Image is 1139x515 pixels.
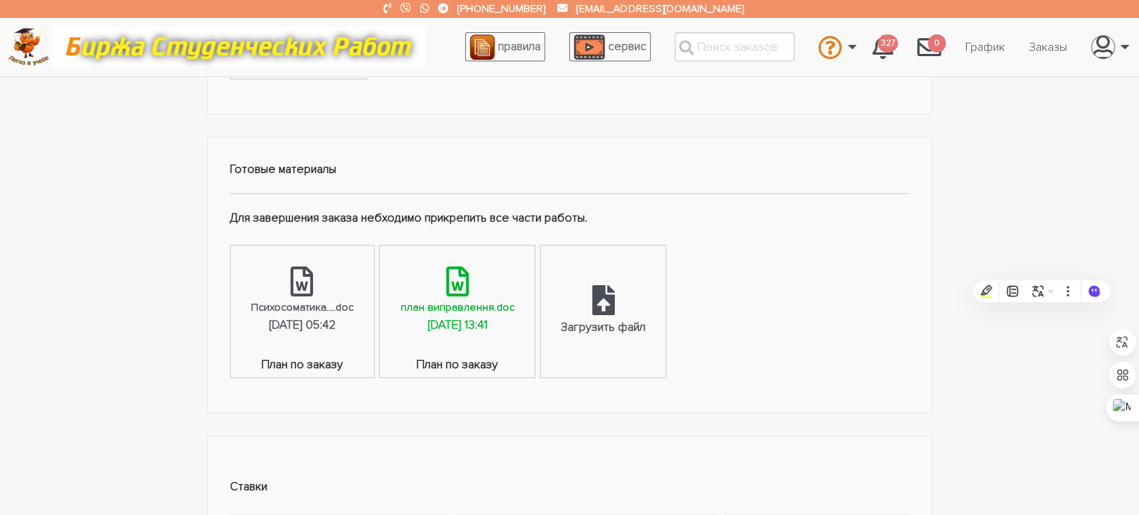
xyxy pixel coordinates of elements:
span: План по заказу [231,356,374,377]
a: 0 [905,27,953,67]
a: сервис [569,32,651,61]
a: [EMAIL_ADDRESS][DOMAIN_NAME] [577,2,743,15]
span: сервис [608,39,646,54]
img: motto-12e01f5a76059d5f6a28199ef077b1f78e012cfde436ab5cf1d4517935686d32.gif [52,26,426,67]
a: правила [465,32,545,61]
img: play_icon-49f7f135c9dc9a03216cfdbccbe1e3994649169d890fb554cedf0eac35a01ba8.png [574,34,605,60]
span: правила [498,39,541,54]
div: Загрузить файл [561,318,646,338]
div: Психосоматика....doc [251,299,353,316]
td: Ставки [230,459,910,515]
a: Психосоматика....doc[DATE] 05:42 [231,246,374,356]
p: Для завершения заказа небходимо прикрепить все части работы. [230,209,910,228]
img: agreement_icon-feca34a61ba7f3d1581b08bc946b2ec1ccb426f67415f344566775c155b7f62c.png [470,34,495,60]
strong: Готовые материалы [230,162,336,177]
a: График [953,33,1017,61]
span: 327 [878,34,898,53]
span: 0 [928,34,946,53]
span: План по заказу [380,356,534,377]
input: Поиск заказов [675,32,795,61]
a: план виправлення.doc[DATE] 13:41 [380,246,534,356]
a: Заказы [1017,33,1079,61]
div: [DATE] 13:41 [427,316,487,335]
a: 327 [860,27,905,67]
img: logo-c4363faeb99b52c628a42810ed6dfb4293a56d4e4775eb116515dfe7f33672af.png [8,28,49,66]
a: [PHONE_NUMBER] [458,2,545,15]
div: [DATE] 05:42 [269,316,335,335]
div: план виправлення.doc [400,299,514,316]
